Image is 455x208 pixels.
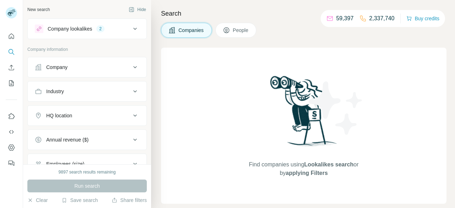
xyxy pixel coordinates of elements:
[178,27,204,34] span: Companies
[46,136,89,143] div: Annual revenue ($)
[46,160,84,167] div: Employees (size)
[28,59,146,76] button: Company
[28,131,146,148] button: Annual revenue ($)
[6,110,17,123] button: Use Surfe on LinkedIn
[59,169,116,175] div: 9897 search results remaining
[46,88,64,95] div: Industry
[61,197,98,204] button: Save search
[46,64,68,71] div: Company
[336,14,354,23] p: 59,397
[6,61,17,74] button: Enrich CSV
[304,76,368,140] img: Surfe Illustration - Stars
[6,126,17,138] button: Use Surfe API
[27,6,50,13] div: New search
[6,30,17,43] button: Quick start
[6,46,17,58] button: Search
[6,141,17,154] button: Dashboard
[369,14,395,23] p: 2,337,740
[48,25,92,32] div: Company lookalikes
[6,157,17,170] button: Feedback
[161,9,446,18] h4: Search
[267,74,341,153] img: Surfe Illustration - Woman searching with binoculars
[28,83,146,100] button: Industry
[124,4,151,15] button: Hide
[233,27,249,34] span: People
[27,46,147,53] p: Company information
[247,160,360,177] span: Find companies using or by
[304,161,354,167] span: Lookalikes search
[406,14,439,23] button: Buy credits
[46,112,72,119] div: HQ location
[286,170,328,176] span: applying Filters
[27,197,48,204] button: Clear
[28,20,146,37] button: Company lookalikes2
[6,77,17,90] button: My lists
[112,197,147,204] button: Share filters
[28,155,146,172] button: Employees (size)
[96,26,105,32] div: 2
[28,107,146,124] button: HQ location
